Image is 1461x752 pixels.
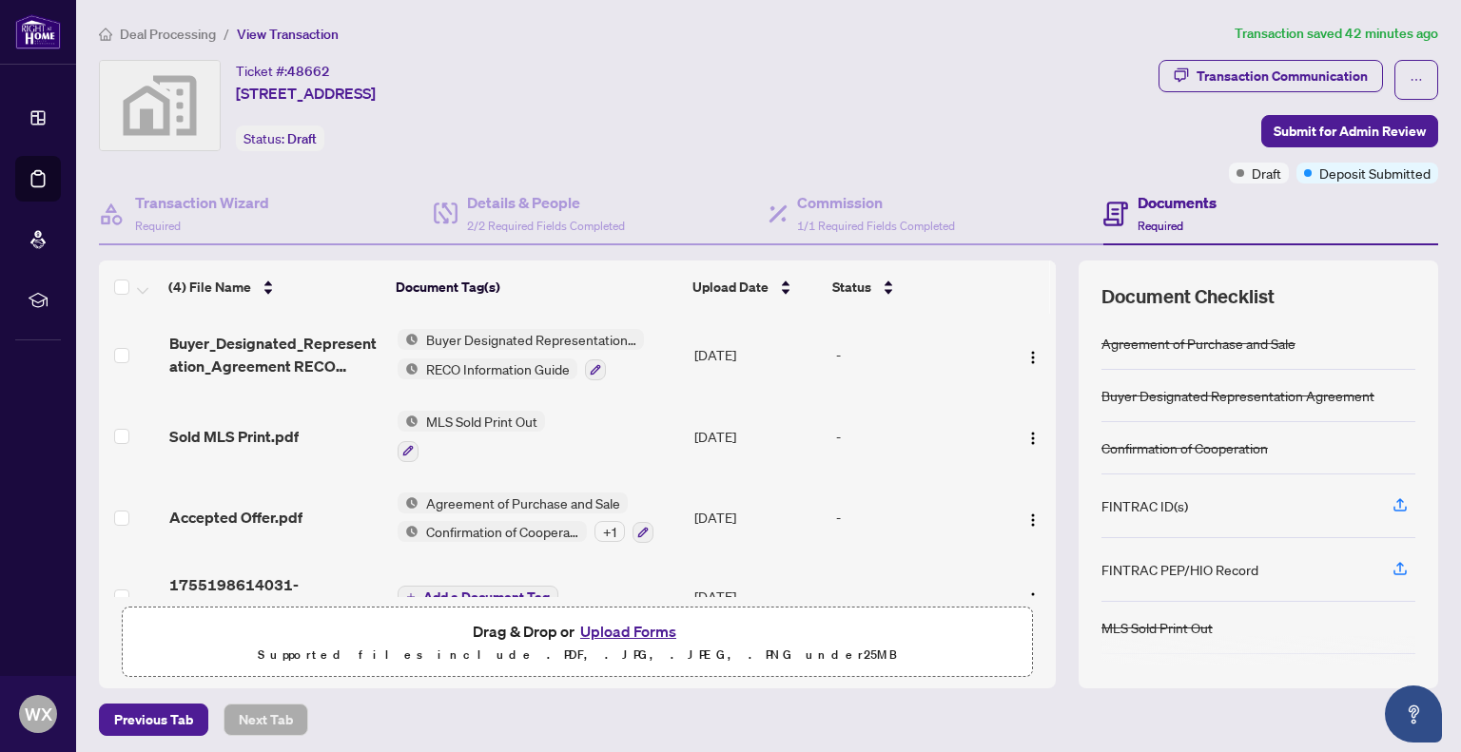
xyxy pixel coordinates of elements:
img: Logo [1025,591,1041,607]
span: Document Checklist [1101,283,1275,310]
img: Status Icon [398,358,419,379]
span: Deal Processing [120,26,216,43]
span: Sold MLS Print.pdf [169,425,299,448]
h4: Transaction Wizard [135,191,269,214]
button: Logo [1018,339,1048,370]
td: [DATE] [687,395,828,477]
span: (4) File Name [168,277,251,298]
button: Previous Tab [99,704,208,736]
img: Status Icon [398,521,419,542]
span: MLS Sold Print Out [419,411,545,432]
div: Transaction Communication [1197,61,1368,91]
span: Confirmation of Cooperation [419,521,587,542]
th: Status [825,260,1000,314]
div: - [836,507,998,528]
button: Add a Document Tag [398,584,558,608]
span: Agreement of Purchase and Sale [419,492,628,513]
button: Status IconAgreement of Purchase and SaleStatus IconConfirmation of Cooperation+1 [398,492,653,544]
span: WX [25,701,52,727]
p: Supported files include .PDF, .JPG, .JPEG, .PNG under 25 MB [134,644,1021,666]
button: Status IconBuyer Designated Representation AgreementStatus IconRECO Information Guide [398,329,644,380]
img: Logo [1025,512,1041,528]
div: Ticket #: [236,60,330,82]
td: [DATE] [687,314,828,395]
li: / [224,23,229,45]
span: Draft [287,130,317,147]
button: Transaction Communication [1159,60,1383,92]
span: RECO Information Guide [419,358,577,379]
h4: Documents [1138,191,1217,214]
button: Open asap [1385,685,1442,742]
div: Status: [236,125,324,151]
img: Status Icon [398,329,419,350]
img: Logo [1025,431,1041,446]
span: plus [406,592,416,602]
h4: Details & People [467,191,625,214]
th: Upload Date [685,260,825,314]
button: Upload Forms [575,619,682,644]
div: + 1 [594,521,625,542]
span: Status [832,277,871,298]
button: Logo [1018,581,1048,611]
span: Drag & Drop or [473,619,682,644]
span: 48662 [287,63,330,80]
span: Required [135,219,181,233]
span: Add a Document Tag [423,590,550,604]
div: Agreement of Purchase and Sale [1101,333,1295,354]
span: Accepted Offer.pdf [169,506,302,529]
button: Logo [1018,421,1048,452]
img: svg%3e [100,61,220,150]
span: View Transaction [237,26,339,43]
img: Logo [1025,350,1041,365]
img: logo [15,14,61,49]
th: (4) File Name [161,260,388,314]
div: MLS Sold Print Out [1101,617,1213,638]
span: 1/1 Required Fields Completed [797,219,955,233]
div: FINTRAC ID(s) [1101,495,1188,516]
td: [DATE] [687,477,828,559]
span: Upload Date [692,277,769,298]
button: Status IconMLS Sold Print Out [398,411,545,462]
span: 1755198614031-DepositReceipt_526-1BloorSt.pdf [169,573,383,619]
th: Document Tag(s) [388,260,685,314]
button: Submit for Admin Review [1261,115,1438,147]
img: Status Icon [398,492,419,513]
span: 2/2 Required Fields Completed [467,219,625,233]
span: Required [1138,219,1183,233]
div: - [836,426,998,447]
div: FINTRAC PEP/HIO Record [1101,559,1258,580]
img: Status Icon [398,411,419,432]
span: home [99,28,112,41]
span: Submit for Admin Review [1274,116,1426,146]
div: - [836,344,998,365]
span: [STREET_ADDRESS] [236,82,376,105]
div: - [836,586,998,607]
div: Confirmation of Cooperation [1101,437,1268,458]
div: Buyer Designated Representation Agreement [1101,385,1374,406]
span: Buyer_Designated_Representation_Agreement RECO Guide.pdf [169,332,383,377]
span: ellipsis [1410,73,1423,87]
button: Next Tab [224,704,308,736]
span: Previous Tab [114,704,193,735]
button: Logo [1018,502,1048,532]
span: Drag & Drop orUpload FormsSupported files include .PDF, .JPG, .JPEG, .PNG under25MB [123,607,1032,678]
h4: Commission [797,191,955,214]
article: Transaction saved 42 minutes ago [1235,23,1438,45]
span: Deposit Submitted [1319,163,1431,183]
span: Draft [1252,163,1281,183]
td: [DATE] [687,558,828,634]
span: Buyer Designated Representation Agreement [419,329,644,350]
button: Add a Document Tag [398,586,558,608]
